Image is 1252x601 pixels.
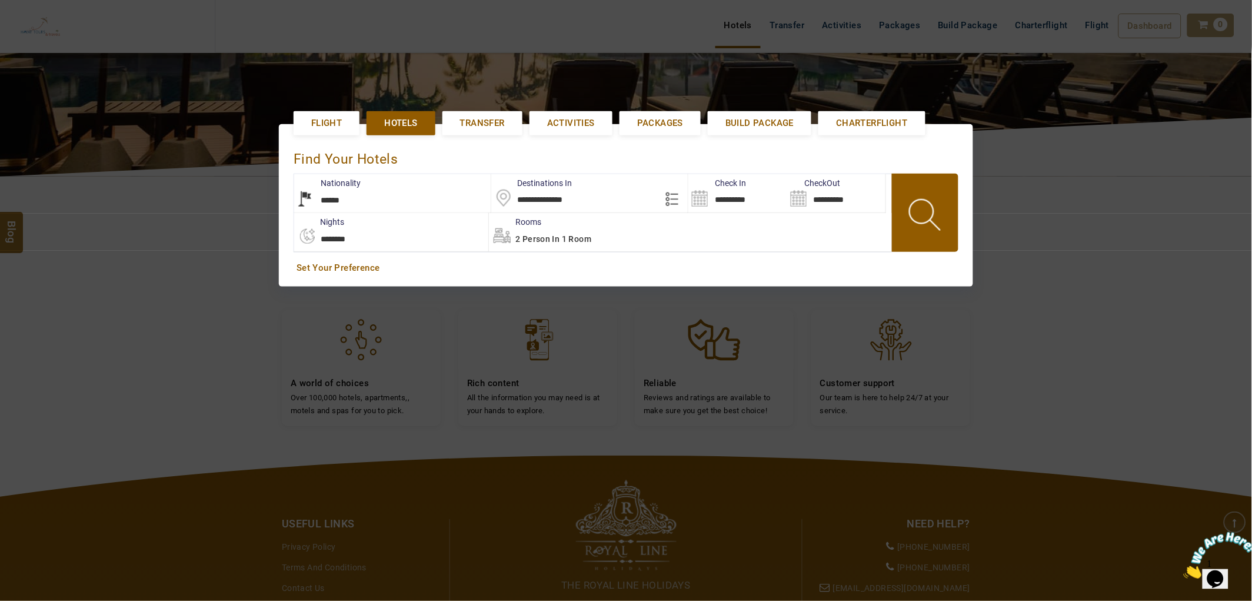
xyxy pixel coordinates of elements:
span: 1 [5,5,9,15]
span: Charterflight [836,117,907,130]
a: Activities [530,111,612,135]
span: Packages [637,117,683,130]
label: Destinations In [491,177,572,189]
label: nights [294,216,344,228]
span: Build Package [725,117,794,130]
span: Transfer [460,117,505,130]
label: Nationality [294,177,361,189]
a: Set Your Preference [297,262,955,274]
span: 2 Person in 1 Room [515,234,591,244]
label: Check In [688,177,746,189]
span: Flight [311,117,342,130]
input: Search [787,174,885,212]
img: Chat attention grabber [5,5,78,51]
a: Build Package [708,111,811,135]
a: Charterflight [818,111,925,135]
div: Find Your Hotels [294,139,958,174]
span: Hotels [384,117,417,130]
span: Activities [547,117,595,130]
label: Rooms [489,216,541,228]
a: Hotels [367,111,435,135]
a: Packages [620,111,701,135]
a: Flight [294,111,359,135]
label: CheckOut [787,177,841,189]
a: Transfer [442,111,522,135]
input: Search [688,174,787,212]
iframe: chat widget [1179,527,1252,583]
